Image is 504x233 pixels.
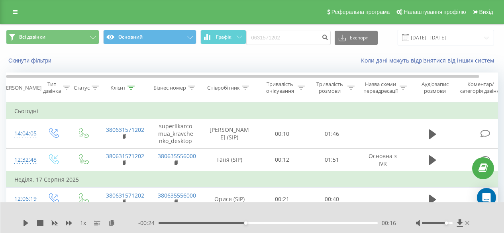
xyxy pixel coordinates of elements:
[331,9,390,15] span: Реферальна програма
[202,148,257,172] td: Таня (SIP)
[106,192,144,199] a: 380631571202
[1,84,41,91] div: [PERSON_NAME]
[153,84,186,91] div: Бізнес номер
[479,9,493,15] span: Вихід
[110,84,126,91] div: Клієнт
[357,148,409,172] td: Основна з IVR
[361,57,498,64] a: Коли дані можуть відрізнятися вiд інших систем
[14,191,30,207] div: 12:06:19
[14,152,30,168] div: 12:32:48
[257,188,307,211] td: 00:21
[307,148,357,172] td: 01:51
[80,219,86,227] span: 1 x
[43,81,61,94] div: Тип дзвінка
[200,30,246,44] button: Графік
[74,84,90,91] div: Статус
[416,81,454,94] div: Аудіозапис розмови
[6,57,55,64] button: Скинути фільтри
[106,126,144,133] a: 380631571202
[264,81,296,94] div: Тривалість очікування
[477,188,496,207] div: Open Intercom Messenger
[19,34,45,40] span: Всі дзвінки
[138,219,159,227] span: - 00:24
[457,81,504,94] div: Коментар/категорія дзвінка
[158,192,196,199] a: 380635556000
[207,84,240,91] div: Співробітник
[257,119,307,149] td: 00:10
[445,221,448,225] div: Accessibility label
[257,148,307,172] td: 00:12
[404,9,466,15] span: Налаштування профілю
[216,34,231,40] span: Графік
[307,188,357,211] td: 00:40
[202,188,257,211] td: Орися (SIP)
[314,81,345,94] div: Тривалість розмови
[202,119,257,149] td: [PERSON_NAME] (SIP)
[335,31,378,45] button: Експорт
[106,152,144,160] a: 380631571202
[363,81,398,94] div: Назва схеми переадресації
[382,219,396,227] span: 00:16
[246,31,331,45] input: Пошук за номером
[158,152,196,160] a: 380635556000
[6,30,99,44] button: Всі дзвінки
[244,221,247,225] div: Accessibility label
[103,30,196,44] button: Основний
[307,119,357,149] td: 01:46
[14,126,30,141] div: 14:04:05
[150,119,202,149] td: superlikarcomua_kravchenko_desktop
